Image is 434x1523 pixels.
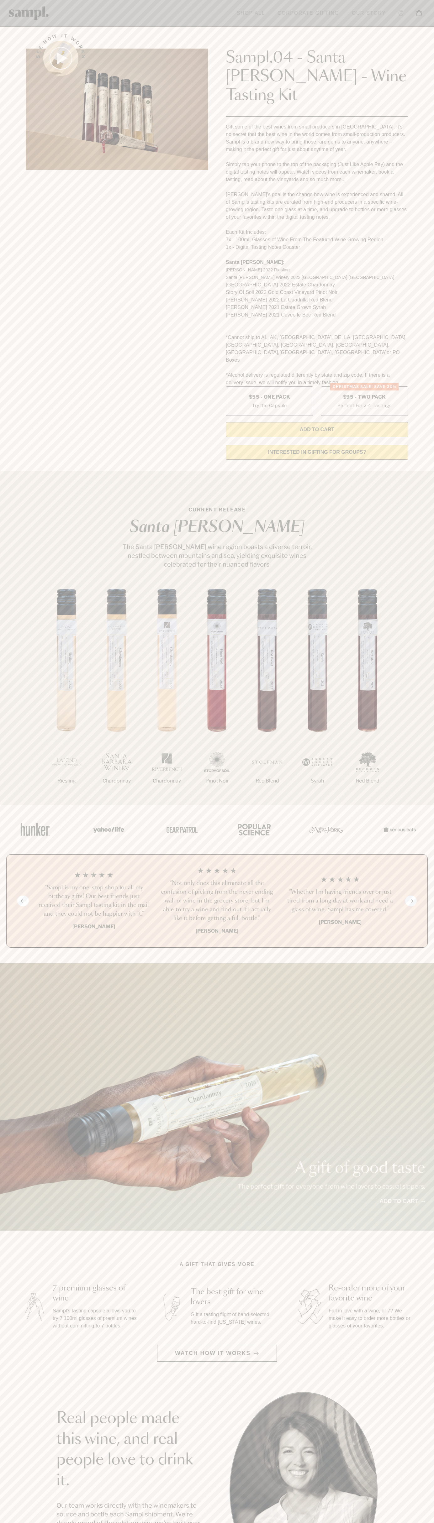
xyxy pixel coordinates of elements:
span: [PERSON_NAME] 2022 Riesling [226,267,290,272]
img: Artboard_7_5b34974b-f019-449e-91fb-745f8d0877ee_x450.png [380,816,418,843]
b: [PERSON_NAME] [72,924,115,929]
span: $55 - One Pack [249,394,290,400]
p: Chardonnay [92,777,142,785]
p: Sampl's tasting capsule allows you to try 7 100ml glasses of premium wines without committing to ... [53,1307,138,1330]
div: Gift some of the best wines from small producers in [GEOGRAPHIC_DATA]. It’s no secret that the be... [226,123,408,386]
a: interested in gifting for groups? [226,445,408,460]
p: Fall in love with a wine, or 7? We make it easy to order more bottles or glasses of your favorites. [329,1307,414,1330]
span: $95 - Two Pack [343,394,386,400]
h3: “Whether I'm having friends over or just tired from a long day at work and need a glass of wine, ... [283,888,397,914]
p: Red Blend [242,777,292,785]
h1: Sampl.04 - Santa [PERSON_NAME] - Wine Tasting Kit [226,49,408,105]
p: Syrah [292,777,342,785]
li: [PERSON_NAME] 2021 Estate Grown Syrah [226,304,408,311]
p: CURRENT RELEASE [117,506,317,514]
li: 4 / 7 [192,589,242,805]
img: Artboard_4_28b4d326-c26e-48f9-9c80-911f17d6414e_x450.png [235,816,272,843]
span: Santa [PERSON_NAME] Winery 2022 [GEOGRAPHIC_DATA] [GEOGRAPHIC_DATA] [226,275,394,280]
p: Pinot Noir [192,777,242,785]
p: Riesling [41,777,92,785]
li: [PERSON_NAME] 2021 Cuvee le Bec Red Blend [226,311,408,319]
li: 1 / 7 [41,589,92,805]
h3: Re-order more of your favorite wine [329,1283,414,1303]
p: A gift of good taste [238,1161,425,1176]
b: [PERSON_NAME] [196,928,238,934]
button: Watch how it works [157,1345,277,1362]
h3: 7 premium glasses of wine [53,1283,138,1303]
h3: “Not only does this eliminate all the confusion of picking from the never ending wall of wine in ... [161,879,274,923]
li: 2 / 4 [161,867,274,935]
h3: “Sampl is my one-stop shop for all my birthday gifts! Our best friends just received their Sampl ... [37,883,151,919]
img: Artboard_5_7fdae55a-36fd-43f7-8bfd-f74a06a2878e_x450.png [162,816,199,843]
li: 6 / 7 [292,589,342,805]
li: [GEOGRAPHIC_DATA] 2022 Estate Chardonnay [226,281,408,289]
em: Santa [PERSON_NAME] [130,520,304,535]
img: Sampl.04 - Santa Barbara - Wine Tasting Kit [26,49,208,170]
span: [GEOGRAPHIC_DATA], [GEOGRAPHIC_DATA] [279,350,387,355]
span: , [278,350,279,355]
small: Perfect For 2-4 Tastings [337,402,391,409]
img: Artboard_6_04f9a106-072f-468a-bdd7-f11783b05722_x450.png [89,816,127,843]
img: Artboard_1_c8cd28af-0030-4af1-819c-248e302c7f06_x450.png [16,816,54,843]
strong: Santa [PERSON_NAME]: [226,259,285,265]
h2: A gift that gives more [180,1261,255,1268]
p: The perfect gift for everyone from wine lovers to casual sippers. [238,1182,425,1191]
li: [PERSON_NAME] 2022 La Cuadrilla Red Blend [226,296,408,304]
li: 3 / 4 [283,867,397,935]
p: Red Blend [342,777,393,785]
p: Chardonnay [142,777,192,785]
li: 2 / 7 [92,589,142,805]
small: Try the Capsule [252,402,287,409]
li: Story Of Soil 2022 Gold Coast Vineyard Pinot Noir [226,289,408,296]
button: Previous slide [17,896,29,906]
a: Add to cart [379,1197,425,1206]
b: [PERSON_NAME] [319,919,362,925]
h2: Real people made this wine, and real people love to drink it. [56,1408,204,1491]
div: Christmas SALE! Save 20% [330,383,399,390]
li: 5 / 7 [242,589,292,805]
li: 7 / 7 [342,589,393,805]
button: Next slide [405,896,417,906]
p: The Santa [PERSON_NAME] wine region boasts a diverse terroir, nestled between mountains and sea, ... [117,542,317,569]
li: 1 / 4 [37,867,151,935]
button: Add to Cart [226,422,408,437]
p: Gift a tasting flight of hand-selected, hard-to-find [US_STATE] wines. [191,1311,276,1326]
button: See how it works [43,41,78,76]
li: 3 / 7 [142,589,192,805]
h3: The best gift for wine lovers [191,1287,276,1307]
img: Artboard_3_0b291449-6e8c-4d07-b2c2-3f3601a19cd1_x450.png [307,816,345,843]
